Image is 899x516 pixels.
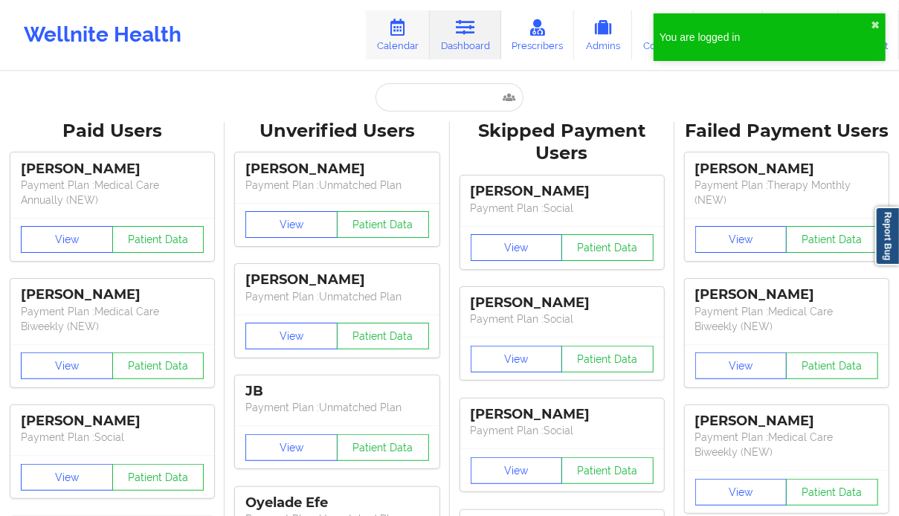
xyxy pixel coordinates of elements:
div: Failed Payment Users [685,120,889,143]
button: View [695,479,787,506]
div: [PERSON_NAME] [695,161,878,178]
button: Patient Data [786,352,878,379]
div: Unverified Users [235,120,439,143]
div: [PERSON_NAME] [245,271,428,288]
button: Patient Data [561,346,654,373]
button: Patient Data [112,352,204,379]
button: View [695,226,787,253]
div: [PERSON_NAME] [21,413,204,430]
button: View [21,464,113,491]
button: View [695,352,787,379]
button: View [471,234,563,261]
div: [PERSON_NAME] [21,161,204,178]
button: Patient Data [337,323,429,349]
a: Report Bug [875,207,899,265]
button: View [245,323,338,349]
button: View [245,211,338,238]
button: Patient Data [786,226,878,253]
p: Payment Plan : Social [471,423,654,438]
button: Patient Data [786,479,878,506]
p: Payment Plan : Medical Care Biweekly (NEW) [695,430,878,459]
div: [PERSON_NAME] [471,406,654,423]
button: View [21,226,113,253]
p: Payment Plan : Medical Care Biweekly (NEW) [21,304,204,334]
button: Patient Data [561,457,654,484]
div: You are logged in [660,30,871,45]
button: Patient Data [112,226,204,253]
p: Payment Plan : Medical Care Annually (NEW) [21,178,204,207]
button: Patient Data [112,464,204,491]
a: Prescribers [501,10,575,59]
a: Coaches [632,10,694,59]
a: Dashboard [430,10,501,59]
p: Payment Plan : Social [471,201,654,216]
button: close [871,19,880,31]
p: Payment Plan : Unmatched Plan [245,289,428,304]
button: View [471,346,563,373]
p: Payment Plan : Unmatched Plan [245,178,428,193]
a: Calendar [366,10,430,59]
div: Paid Users [10,120,214,143]
p: Payment Plan : Therapy Monthly (NEW) [695,178,878,207]
button: Patient Data [561,234,654,261]
div: [PERSON_NAME] [695,413,878,430]
div: [PERSON_NAME] [695,286,878,303]
button: View [245,434,338,461]
button: View [21,352,113,379]
button: View [471,457,563,484]
p: Payment Plan : Medical Care Biweekly (NEW) [695,304,878,334]
div: [PERSON_NAME] [245,161,428,178]
div: [PERSON_NAME] [471,294,654,312]
div: JB [245,383,428,400]
p: Payment Plan : Social [471,312,654,326]
a: Admins [574,10,632,59]
div: Skipped Payment Users [460,120,664,166]
button: Patient Data [337,434,429,461]
button: Patient Data [337,211,429,238]
div: [PERSON_NAME] [21,286,204,303]
div: Oyelade Efe [245,494,428,512]
p: Payment Plan : Unmatched Plan [245,400,428,415]
div: [PERSON_NAME] [471,183,654,200]
p: Payment Plan : Social [21,430,204,445]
